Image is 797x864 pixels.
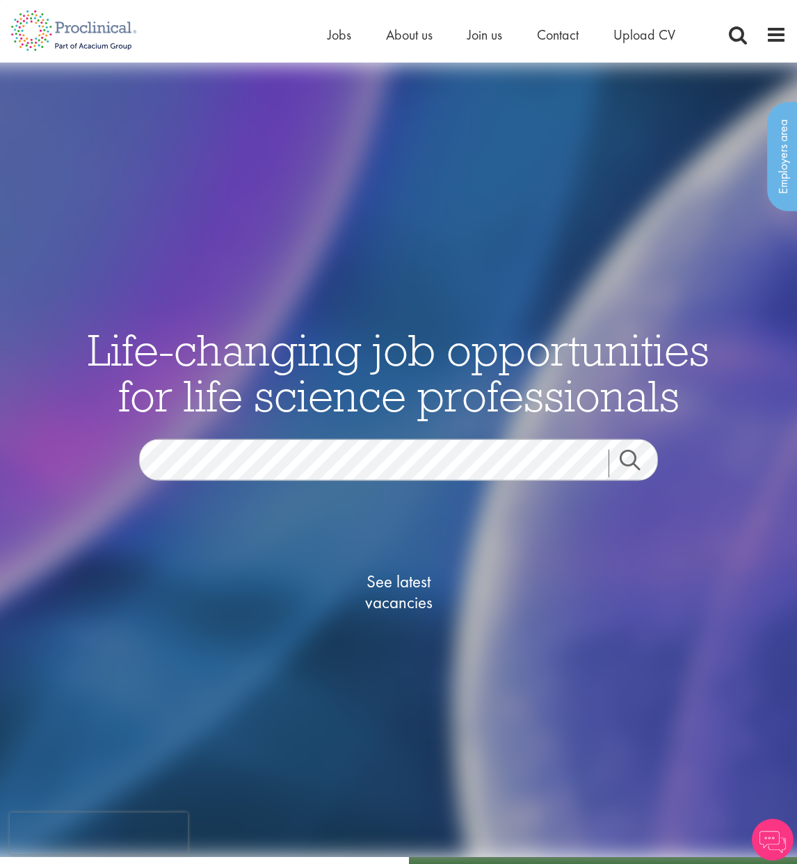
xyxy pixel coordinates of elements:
[752,819,794,861] img: Chatbot
[329,571,468,612] span: See latest vacancies
[329,515,468,668] a: See latestvacancies
[386,26,433,44] a: About us
[88,321,709,423] span: Life-changing job opportunities for life science professionals
[613,26,675,44] a: Upload CV
[328,26,351,44] a: Jobs
[609,449,668,477] a: Job search submit button
[10,813,188,854] iframe: reCAPTCHA
[467,26,502,44] a: Join us
[537,26,579,44] a: Contact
